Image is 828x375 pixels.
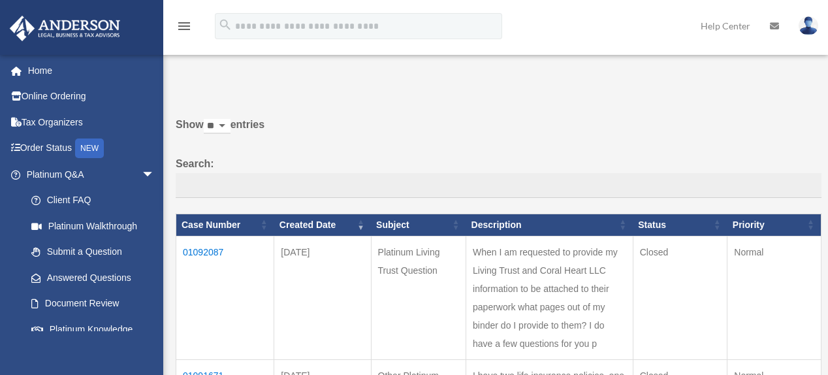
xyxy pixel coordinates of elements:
[371,214,466,236] th: Subject: activate to sort column ascending
[18,291,168,317] a: Document Review
[633,236,727,359] td: Closed
[466,214,633,236] th: Description: activate to sort column ascending
[176,173,821,198] input: Search:
[18,265,161,291] a: Answered Questions
[9,161,168,187] a: Platinum Q&Aarrow_drop_down
[799,16,818,35] img: User Pic
[142,161,168,188] span: arrow_drop_down
[727,236,821,359] td: Normal
[176,116,821,147] label: Show entries
[371,236,466,359] td: Platinum Living Trust Question
[218,18,232,32] i: search
[633,214,727,236] th: Status: activate to sort column ascending
[274,214,371,236] th: Created Date: activate to sort column ascending
[9,57,174,84] a: Home
[18,239,168,265] a: Submit a Question
[18,316,168,358] a: Platinum Knowledge Room
[176,23,192,34] a: menu
[75,139,104,158] div: NEW
[18,213,168,239] a: Platinum Walkthrough
[6,16,124,41] img: Anderson Advisors Platinum Portal
[176,18,192,34] i: menu
[9,109,174,135] a: Tax Organizers
[727,214,821,236] th: Priority: activate to sort column ascending
[176,236,274,359] td: 01092087
[176,214,274,236] th: Case Number: activate to sort column ascending
[274,236,371,359] td: [DATE]
[9,84,174,110] a: Online Ordering
[18,187,168,214] a: Client FAQ
[176,155,821,198] label: Search:
[204,119,231,134] select: Showentries
[9,135,174,162] a: Order StatusNEW
[466,236,633,359] td: When I am requested to provide my Living Trust and Coral Heart LLC information to be attached to ...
